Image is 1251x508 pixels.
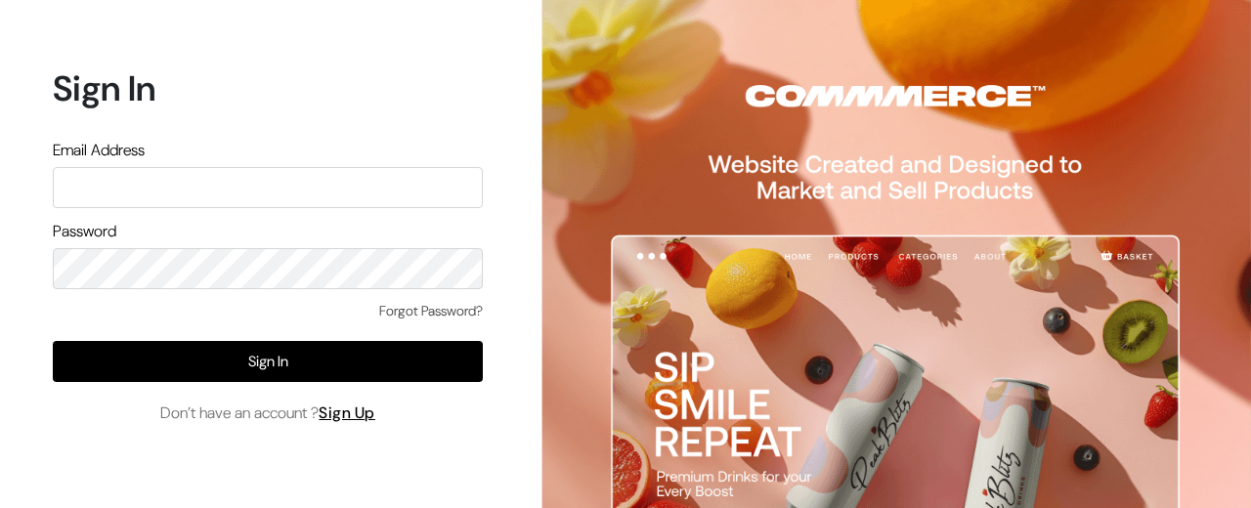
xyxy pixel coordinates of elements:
[379,301,483,321] a: Forgot Password?
[160,402,375,425] span: Don’t have an account ?
[319,402,375,423] a: Sign Up
[53,220,116,243] label: Password
[53,341,483,382] button: Sign In
[53,67,483,109] h1: Sign In
[53,139,145,162] label: Email Address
